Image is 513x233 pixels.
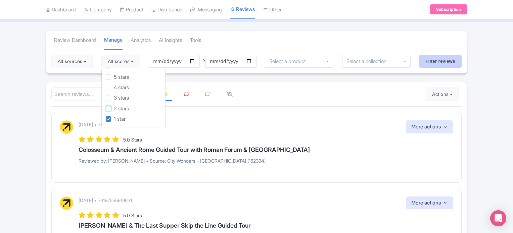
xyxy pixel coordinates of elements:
[79,197,132,204] p: [DATE] • 73197555919631
[114,105,129,113] label: 2 stars
[263,0,282,19] a: Other
[60,196,73,210] img: Expedia Logo
[190,31,201,50] a: Tools
[123,137,142,142] span: 5.0 Stars
[430,4,467,14] a: Subscription
[151,0,182,19] a: Distribution
[79,121,132,128] p: [DATE] • 73113157435687
[190,0,222,19] a: Messaging
[123,213,142,218] span: 5.0 Stars
[54,31,96,50] a: Review Dashboard
[426,88,459,101] button: Actions
[51,88,154,101] input: Search reviews...
[419,55,462,68] input: Filter reviews
[84,0,112,19] a: Company
[104,31,123,50] a: Manage
[114,94,129,102] label: 3 stars
[346,58,391,64] input: Select a collection
[79,157,453,164] p: Reviewed by: [PERSON_NAME] • Source: City Wonders - [GEOGRAPHIC_DATA] (162394)
[101,69,166,127] div: All scores
[114,115,126,123] label: 1 star
[120,0,143,19] a: Product
[60,120,73,134] img: Expedia Logo
[114,84,129,92] label: 4 stars
[79,147,453,153] h3: Colosseum & Ancient Rome Guided Tour with Roman Forum & [GEOGRAPHIC_DATA]
[131,31,151,50] a: Analytics
[406,196,453,210] button: More actions
[269,58,310,64] input: Select a product
[490,210,506,226] div: Open Intercom Messenger
[114,73,129,81] label: 5 stars
[46,0,76,19] a: Dashboard
[51,55,93,68] button: All sources
[406,120,453,133] button: More actions
[101,55,140,68] button: All scores
[79,222,453,229] h3: [PERSON_NAME] & The Last Supper Skip the Line Guided Tour
[159,31,182,50] a: AI Insights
